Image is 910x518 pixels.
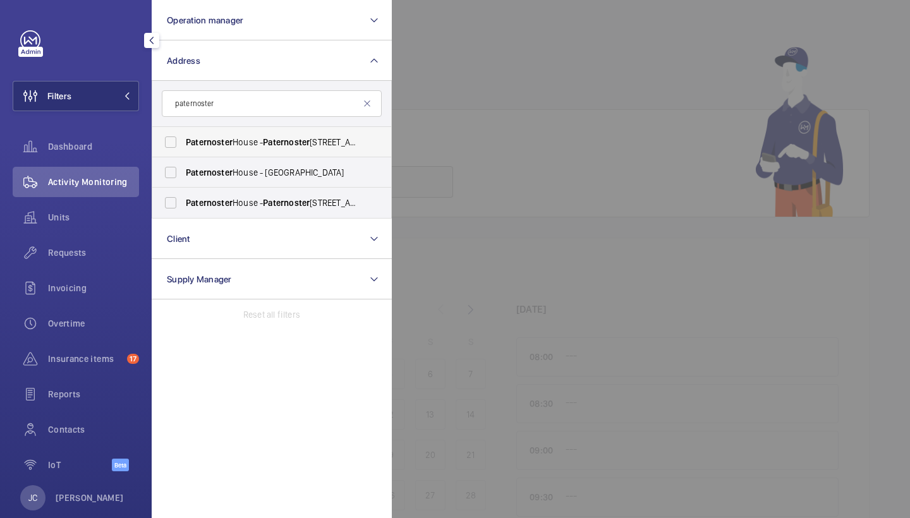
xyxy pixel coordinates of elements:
[48,388,139,401] span: Reports
[13,81,139,111] button: Filters
[112,459,129,471] span: Beta
[48,246,139,259] span: Requests
[127,354,139,364] span: 17
[48,423,139,436] span: Contacts
[28,491,37,504] p: JC
[48,282,139,294] span: Invoicing
[48,176,139,188] span: Activity Monitoring
[48,459,112,471] span: IoT
[47,90,71,102] span: Filters
[48,352,122,365] span: Insurance items
[48,140,139,153] span: Dashboard
[48,211,139,224] span: Units
[56,491,124,504] p: [PERSON_NAME]
[48,317,139,330] span: Overtime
